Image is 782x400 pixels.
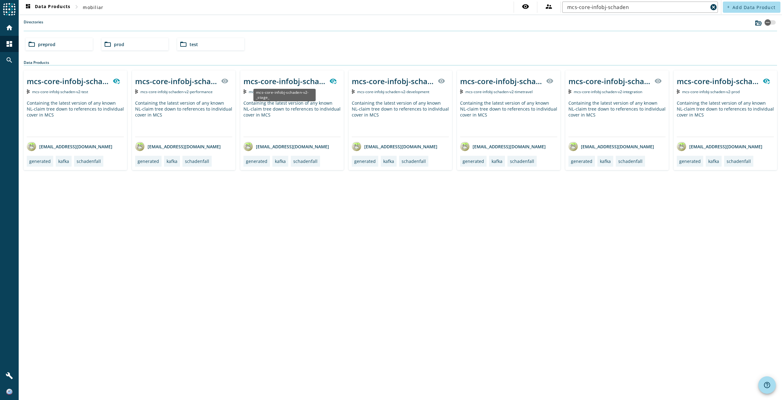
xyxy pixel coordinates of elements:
mat-icon: visibility [522,3,529,10]
mat-icon: folder_open [28,40,35,48]
img: avatar [460,142,469,151]
div: kafka [167,158,177,164]
button: mobiliar [80,2,106,13]
div: Containing the latest version of any known NL-claim tree down to references to individual cover i... [677,100,774,137]
span: Kafka Topic: mcs-core-infobj-schaden-v2-performance [140,89,213,94]
mat-icon: chevron_right [73,3,80,11]
mat-icon: help_outline [763,381,771,389]
mat-icon: cancel [710,3,717,11]
div: generated [246,158,267,164]
mat-icon: folder_open [180,40,187,48]
input: Search (% or * for wildcards) [567,3,708,11]
span: prod [114,41,124,47]
div: kafka [492,158,502,164]
mat-icon: build [6,372,13,379]
img: avatar [677,142,686,151]
img: Kafka Topic: mcs-core-infobj-schaden-v2-development [352,89,355,94]
label: Directories [24,19,43,31]
mat-icon: visibility [438,77,445,85]
div: [EMAIL_ADDRESS][DOMAIN_NAME] [27,142,112,151]
div: mcs-core-infobj-schaden-v2-_stage_ [253,89,316,101]
div: generated [463,158,484,164]
span: Add Data Product [733,4,775,10]
div: [EMAIL_ADDRESS][DOMAIN_NAME] [568,142,654,151]
span: Kafka Topic: mcs-core-infobj-schaden-v2-integration [574,89,642,94]
div: Containing the latest version of any known NL-claim tree down to references to individual cover i... [135,100,232,137]
div: schadenfall [402,158,426,164]
div: schadenfall [510,158,534,164]
div: schadenfall [185,158,209,164]
span: test [190,41,198,47]
mat-icon: search [6,56,13,64]
img: avatar [135,142,144,151]
mat-icon: supervisor_account [545,3,553,10]
div: kafka [708,158,719,164]
img: Kafka Topic: mcs-core-infobj-schaden-v2-prod [677,89,680,94]
div: schadenfall [77,158,101,164]
span: Kafka Topic: mcs-core-infobj-schaden-v2-preprod [249,89,312,94]
span: Kafka Topic: mcs-core-infobj-schaden-v2-test [32,89,88,94]
div: [EMAIL_ADDRESS][DOMAIN_NAME] [352,142,437,151]
div: [EMAIL_ADDRESS][DOMAIN_NAME] [460,142,546,151]
div: mcs-core-infobj-schaden-v2-_stage_ [135,76,217,86]
mat-icon: folder_open [104,40,111,48]
img: Kafka Topic: mcs-core-infobj-schaden-v2-integration [568,89,571,94]
div: generated [138,158,159,164]
div: mcs-core-infobj-schaden-v2-_stage_ [243,76,326,86]
div: Containing the latest version of any known NL-claim tree down to references to individual cover i... [352,100,449,137]
img: avatar [27,142,36,151]
div: Data Products [24,60,777,65]
div: Containing the latest version of any known NL-claim tree down to references to individual cover i... [568,100,666,137]
div: generated [679,158,701,164]
div: generated [29,158,51,164]
div: Containing the latest version of any known NL-claim tree down to references to individual cover i... [243,100,341,137]
span: preprod [38,41,55,47]
button: Data Products [22,2,73,13]
mat-icon: visibility [654,77,662,85]
div: [EMAIL_ADDRESS][DOMAIN_NAME] [135,142,221,151]
img: spoud-logo.svg [3,3,16,16]
mat-icon: visibility [221,77,228,85]
img: Kafka Topic: mcs-core-infobj-schaden-v2-test [27,89,30,94]
div: generated [354,158,376,164]
button: Add Data Product [723,2,780,13]
img: avatar [568,142,578,151]
div: generated [571,158,592,164]
div: schadenfall [727,158,751,164]
div: mcs-core-infobj-schaden-v2-_stage_ [352,76,434,86]
img: Kafka Topic: mcs-core-infobj-schaden-v2-preprod [243,89,246,94]
div: mcs-core-infobj-schaden-v2-_stage_ [460,76,542,86]
mat-icon: dashboard [24,3,32,11]
div: kafka [58,158,69,164]
img: Kafka Topic: mcs-core-infobj-schaden-v2-timetravel [460,89,463,94]
span: Kafka Topic: mcs-core-infobj-schaden-v2-timetravel [465,89,533,94]
mat-icon: add [727,5,730,9]
img: 4eed4fe2a633cbc0620d2ab0b5676ee1 [6,389,12,395]
div: kafka [383,158,394,164]
span: mobiliar [83,4,103,10]
div: kafka [600,158,611,164]
div: schadenfall [618,158,643,164]
button: Clear [709,3,718,12]
span: Kafka Topic: mcs-core-infobj-schaden-v2-prod [682,89,740,94]
mat-icon: home [6,24,13,31]
span: Data Products [24,3,70,11]
div: [EMAIL_ADDRESS][DOMAIN_NAME] [677,142,762,151]
div: [EMAIL_ADDRESS][DOMAIN_NAME] [243,142,329,151]
mat-icon: dashboard [6,40,13,48]
div: schadenfall [293,158,318,164]
div: mcs-core-infobj-schaden-v2-_stage_ [677,76,759,86]
div: kafka [275,158,286,164]
div: mcs-core-infobj-schaden-v2-_stage_ [568,76,651,86]
div: Containing the latest version of any known NL-claim tree down to references to individual cover i... [460,100,557,137]
img: avatar [243,142,253,151]
img: avatar [352,142,361,151]
div: Containing the latest version of any known NL-claim tree down to references to individual cover i... [27,100,124,137]
mat-icon: visibility [546,77,554,85]
img: Kafka Topic: mcs-core-infobj-schaden-v2-performance [135,89,138,94]
div: mcs-core-infobj-schaden-v2-_stage_ [27,76,109,86]
span: Kafka Topic: mcs-core-infobj-schaden-v2-development [357,89,429,94]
